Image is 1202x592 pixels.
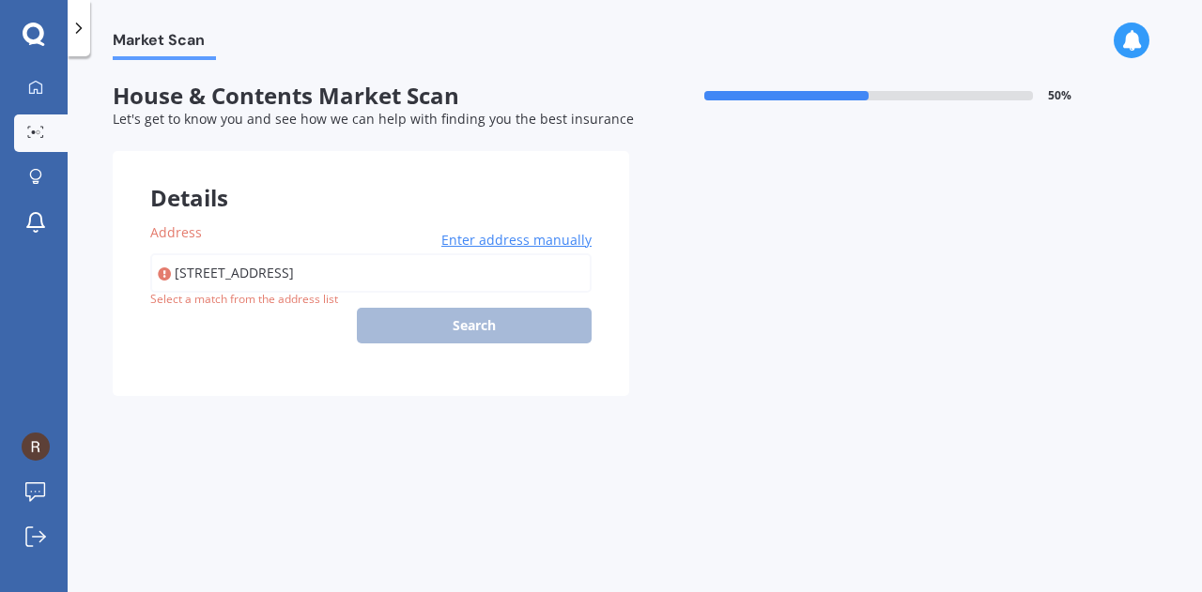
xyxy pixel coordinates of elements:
[150,253,592,293] input: Enter address
[113,31,216,56] span: Market Scan
[1048,89,1071,102] span: 50 %
[150,223,202,241] span: Address
[22,433,50,461] img: ACg8ocK8BpI0ldqU0S8PLONtb_4f5QIdADuI9kL-j-Rh5NyPNEjLsw=s96-c
[113,110,634,128] span: Let's get to know you and see how we can help with finding you the best insurance
[150,292,338,308] div: Select a match from the address list
[441,231,592,250] span: Enter address manually
[113,83,629,110] span: House & Contents Market Scan
[113,151,629,207] div: Details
